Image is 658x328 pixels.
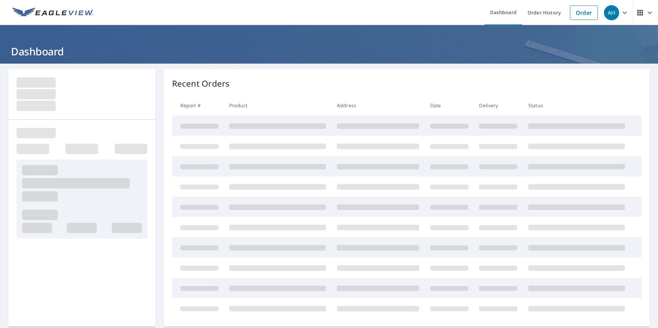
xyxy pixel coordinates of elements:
th: Address [331,95,425,116]
th: Status [523,95,630,116]
th: Date [425,95,474,116]
img: EV Logo [12,8,94,18]
th: Delivery [474,95,523,116]
p: Recent Orders [172,77,230,90]
a: Order [570,6,598,20]
th: Product [224,95,331,116]
h1: Dashboard [8,44,650,58]
th: Report # [172,95,224,116]
div: AH [604,5,619,20]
